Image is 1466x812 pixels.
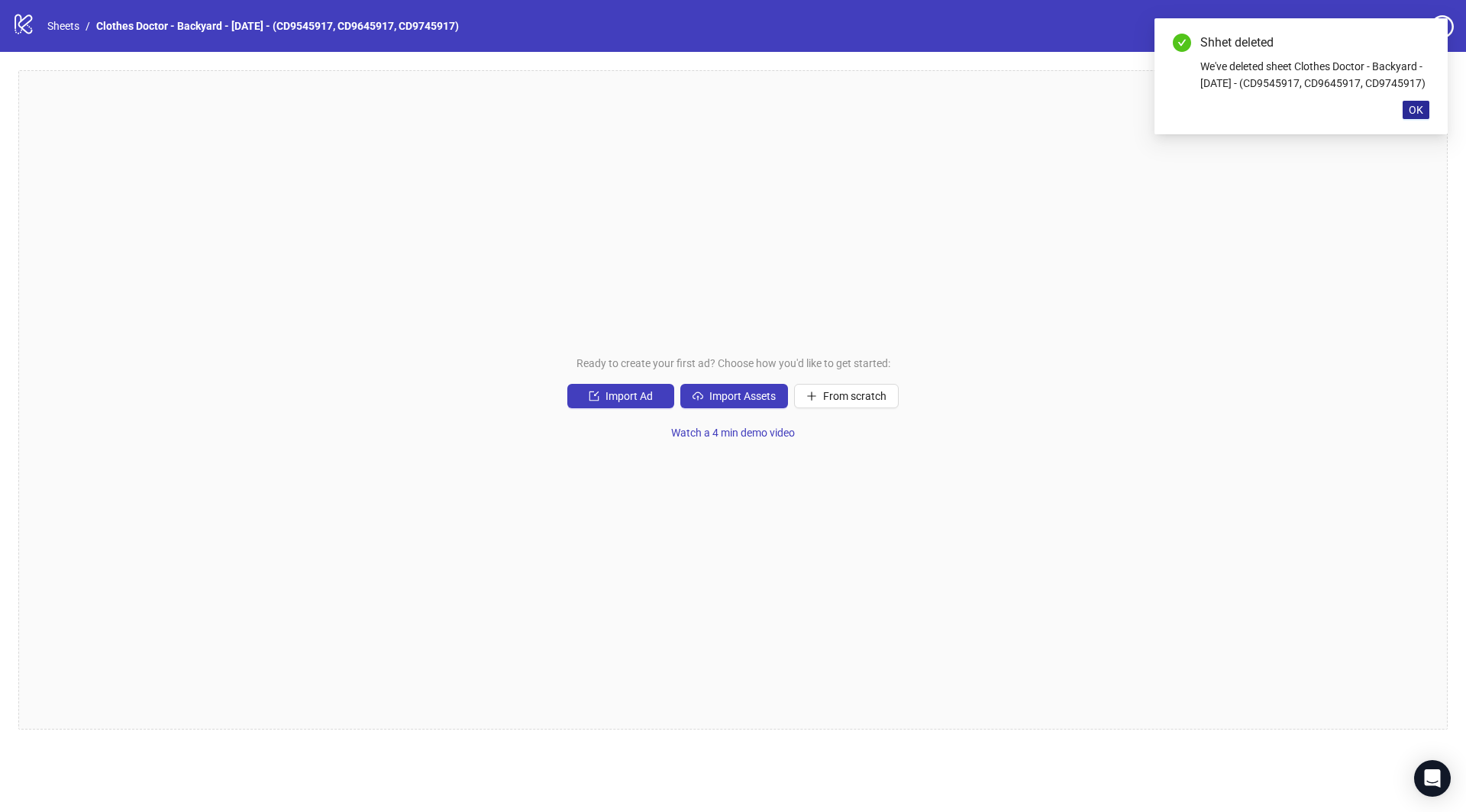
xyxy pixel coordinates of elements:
span: Watch a 4 min demo video [671,427,795,439]
a: Close [1413,34,1429,50]
a: Sheets [44,18,82,34]
span: Import Ad [605,390,653,402]
span: From scratch [823,390,886,402]
span: question-circle [1431,15,1454,38]
span: Ready to create your first ad? Choose how you'd like to get started: [576,355,890,372]
button: Import Assets [680,384,788,408]
button: Watch a 4 min demo video [659,420,807,445]
div: Shhet deleted [1200,34,1429,52]
li: / [86,18,90,34]
a: Clothes Doctor - Backyard - [DATE] - (CD9545917, CD9645917, CD9745917) [93,18,462,34]
span: plus [806,391,817,401]
span: Import Assets [709,390,776,402]
span: cloud-upload [693,391,703,401]
span: check-circle [1173,34,1191,52]
span: OK [1409,104,1423,116]
button: Import Ad [567,384,674,408]
button: From scratch [794,384,899,408]
button: OK [1403,101,1429,119]
span: import [589,391,599,401]
a: Settings [1345,15,1425,40]
div: Open Intercom Messenger [1414,760,1451,797]
div: We've deleted sheet Clothes Doctor - Backyard - [DATE] - (CD9545917, CD9645917, CD9745917) [1200,58,1429,92]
